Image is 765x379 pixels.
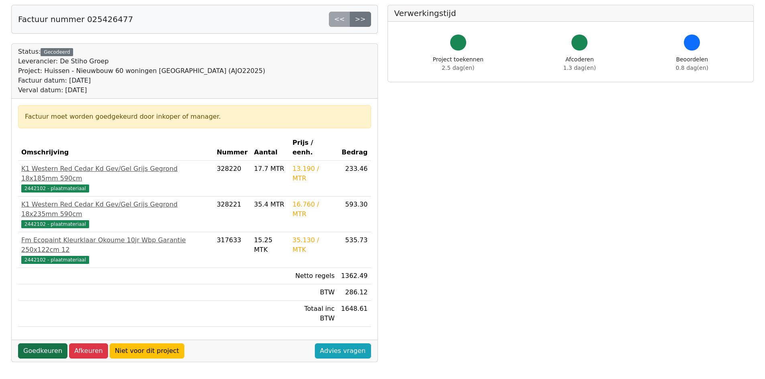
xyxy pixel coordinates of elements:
[563,55,596,72] div: Afcoderen
[18,47,265,95] div: Status:
[18,343,67,359] a: Goedkeuren
[21,235,210,264] a: Fm Ecopaint Kleurklaar Okoume 10jr Wbp Garantie 250x122cm 122442102 - plaatmateriaal
[21,220,89,228] span: 2442102 - plaatmateriaal
[254,164,286,174] div: 17.7 MTR
[338,268,371,284] td: 1362.49
[676,65,708,71] span: 0.8 dag(en)
[292,235,335,255] div: 35.130 / MTK
[254,235,286,255] div: 15.25 MTK
[18,135,214,161] th: Omschrijving
[18,85,265,95] div: Verval datum: [DATE]
[338,232,371,268] td: 535.73
[41,48,73,56] div: Gecodeerd
[214,135,251,161] th: Nummer
[289,268,338,284] td: Netto regels
[21,164,210,183] div: K1 Western Red Cedar Kd Gev/Gel Grijs Gegrond 18x185mm 590cm
[338,135,371,161] th: Bedrag
[433,55,483,72] div: Project toekennen
[21,256,89,264] span: 2442102 - plaatmateriaal
[289,135,338,161] th: Prijs / eenh.
[315,343,371,359] a: Advies vragen
[214,197,251,232] td: 328221
[25,112,364,122] div: Factuur moet worden goedgekeurd door inkoper of manager.
[338,284,371,301] td: 286.12
[442,65,474,71] span: 2.5 dag(en)
[289,301,338,327] td: Totaal inc BTW
[18,66,265,76] div: Project: Huissen - Nieuwbouw 60 woningen [GEOGRAPHIC_DATA] (AJO22025)
[394,8,747,18] h5: Verwerkingstijd
[18,14,133,24] h5: Factuur nummer 025426477
[563,65,596,71] span: 1.3 dag(en)
[251,135,290,161] th: Aantal
[338,197,371,232] td: 593.30
[338,301,371,327] td: 1648.61
[21,200,210,219] div: K1 Western Red Cedar Kd Gev/Gel Grijs Gegrond 18x235mm 590cm
[292,164,335,183] div: 13.190 / MTR
[18,76,265,85] div: Factuur datum: [DATE]
[21,184,89,193] span: 2442102 - plaatmateriaal
[110,343,184,359] a: Niet voor dit project
[676,55,708,72] div: Beoordelen
[21,200,210,229] a: K1 Western Red Cedar Kd Gev/Gel Grijs Gegrond 18x235mm 590cm2442102 - plaatmateriaal
[350,12,371,27] a: >>
[21,235,210,255] div: Fm Ecopaint Kleurklaar Okoume 10jr Wbp Garantie 250x122cm 12
[338,161,371,197] td: 233.46
[289,284,338,301] td: BTW
[254,200,286,209] div: 35.4 MTR
[18,57,265,66] div: Leverancier: De Stiho Groep
[214,161,251,197] td: 328220
[292,200,335,219] div: 16.760 / MTR
[21,164,210,193] a: K1 Western Red Cedar Kd Gev/Gel Grijs Gegrond 18x185mm 590cm2442102 - plaatmateriaal
[214,232,251,268] td: 317633
[69,343,108,359] a: Afkeuren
